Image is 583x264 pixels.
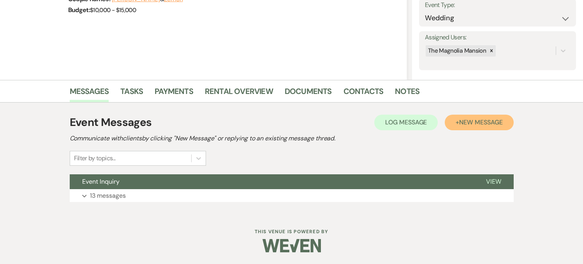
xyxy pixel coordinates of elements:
[120,85,143,102] a: Tasks
[70,134,514,143] h2: Communicate with clients by clicking "New Message" or replying to an existing message thread.
[70,85,109,102] a: Messages
[155,85,193,102] a: Payments
[445,115,513,130] button: +New Message
[395,85,419,102] a: Notes
[474,174,514,189] button: View
[426,45,487,57] div: The Magnolia Mansion
[90,191,126,201] p: 13 messages
[459,118,502,126] span: New Message
[68,6,90,14] span: Budget:
[70,174,474,189] button: Event Inquiry
[74,154,116,163] div: Filter by topics...
[486,177,501,186] span: View
[285,85,332,102] a: Documents
[70,114,152,131] h1: Event Messages
[70,189,514,202] button: 13 messages
[343,85,384,102] a: Contacts
[205,85,273,102] a: Rental Overview
[425,32,570,43] label: Assigned Users:
[374,115,438,130] button: Log Message
[82,177,120,186] span: Event Inquiry
[262,232,321,259] img: Weven Logo
[90,6,136,14] span: $10,000 - $15,000
[385,118,427,126] span: Log Message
